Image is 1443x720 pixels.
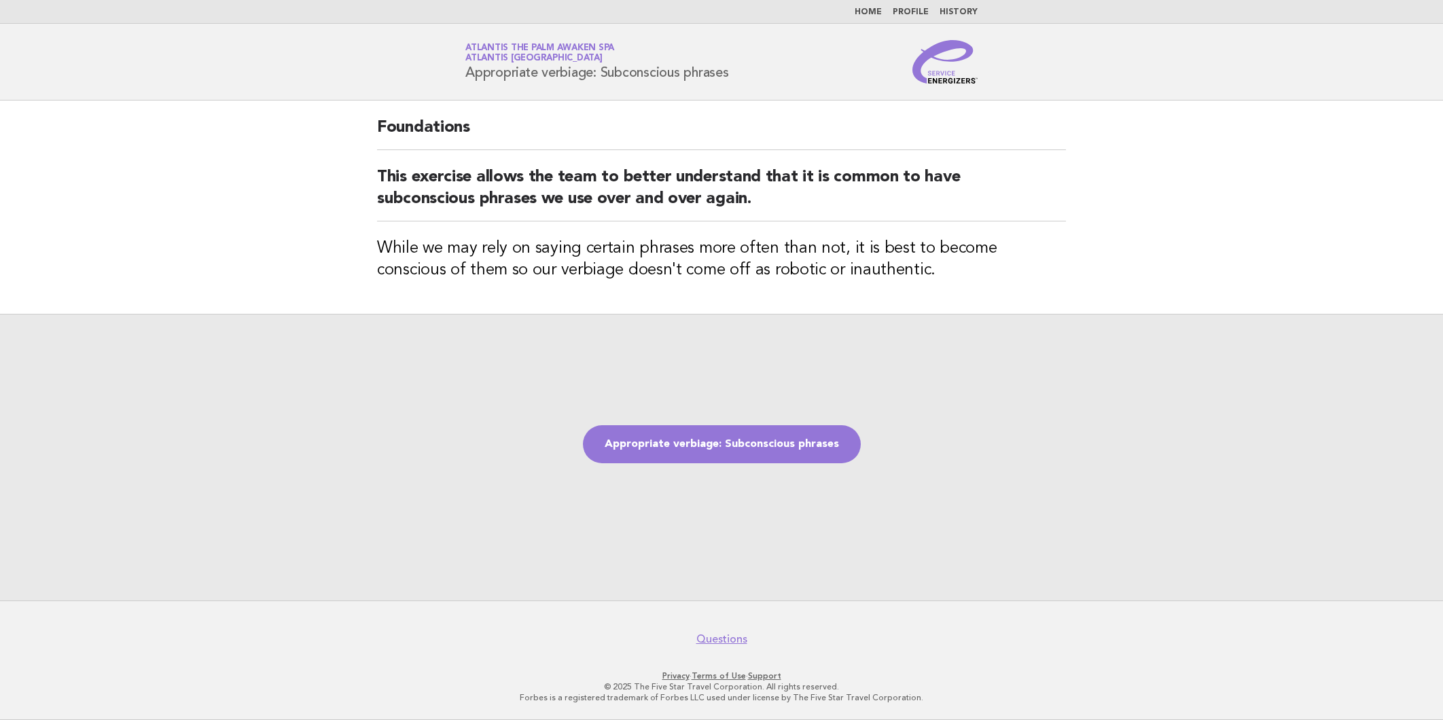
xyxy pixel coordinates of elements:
[912,40,978,84] img: Service Energizers
[377,238,1066,281] h3: While we may rely on saying certain phrases more often than not, it is best to become conscious o...
[306,692,1137,703] p: Forbes is a registered trademark of Forbes LLC used under license by The Five Star Travel Corpora...
[855,8,882,16] a: Home
[692,671,746,681] a: Terms of Use
[465,43,614,62] a: Atlantis The Palm Awaken SpaAtlantis [GEOGRAPHIC_DATA]
[377,166,1066,221] h2: This exercise allows the team to better understand that it is common to have subconscious phrases...
[748,671,781,681] a: Support
[662,671,690,681] a: Privacy
[696,632,747,646] a: Questions
[583,425,861,463] a: Appropriate verbiage: Subconscious phrases
[893,8,929,16] a: Profile
[940,8,978,16] a: History
[306,670,1137,681] p: · ·
[465,44,729,79] h1: Appropriate verbiage: Subconscious phrases
[465,54,603,63] span: Atlantis [GEOGRAPHIC_DATA]
[377,117,1066,150] h2: Foundations
[306,681,1137,692] p: © 2025 The Five Star Travel Corporation. All rights reserved.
